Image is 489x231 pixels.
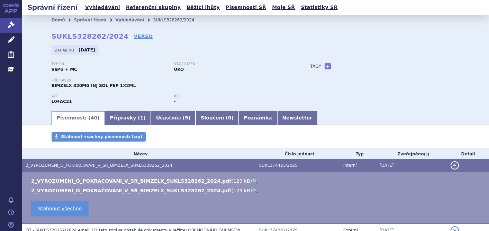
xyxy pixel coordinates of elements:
h2: Správní řízení [22,2,83,12]
abbr: (?) [424,152,429,157]
a: Písemnosti (40) [52,111,105,125]
a: Stáhnout všechno [31,201,89,216]
p: Stav řízení: [174,62,290,66]
th: Zveřejněno [376,149,447,159]
th: Typ [340,149,376,159]
span: Stáhnout všechny písemnosti (zip) [61,134,143,139]
th: Název [22,149,256,159]
strong: [DATE] [79,48,95,52]
a: Domů [52,18,65,22]
span: Zahájeno: [55,47,77,53]
td: [DATE] [376,159,447,172]
span: 9 [185,115,188,121]
span: 1 [140,115,144,121]
strong: SUKLS328262/2024 [52,32,129,40]
a: Běžící lhůty [184,3,222,12]
a: VERSO [134,33,153,40]
a: Vyhledávání [83,3,122,12]
a: 2_VYROZUMĚNÍ_O_POKRAČOVÁNÍ_V_SŘ_BIMZELX_SUKLS328262_2024.pdf [31,188,231,193]
a: Přípravky (1) [105,111,151,125]
span: 40 [91,115,97,121]
a: Moje SŘ [270,3,297,12]
a: Stáhnout všechny písemnosti (zip) [52,132,146,142]
a: 🔍 [252,178,258,184]
a: 🔍 [252,188,258,193]
button: detail [451,161,459,170]
span: BIMZELX 320MG INJ SOL PEP 1X2ML [52,83,136,88]
span: 2_VYROZUMĚNÍ_O_POKRAČOVÁNÍ_V_SŘ_BIMZELX_SUKLS328262_2024 [26,163,172,168]
p: Přípravek: [52,78,297,83]
a: + [325,63,331,69]
p: ATC: [52,94,167,98]
p: RS: [174,94,290,98]
p: Typ SŘ: [52,62,167,66]
strong: - [174,99,176,104]
span: 0 [228,115,232,121]
a: Referenční skupiny [124,3,183,12]
strong: VaPÚ + MC [52,67,77,72]
a: Newsletter [277,111,318,125]
span: Interní [343,163,357,168]
a: Vyhledávání [115,18,144,22]
th: Detail [447,149,489,159]
a: Správní řízení [74,18,107,22]
h3: Tagy [310,62,322,70]
strong: UKO [174,67,184,72]
li: ( ) [31,187,482,194]
th: Číslo jednací [256,149,340,159]
a: Písemnosti SŘ [224,3,268,12]
span: 129 kB [233,188,250,193]
a: Poznámka [239,111,277,125]
li: SUKLS328262/2024 [153,15,203,25]
a: 2_VYROZUMENI_O_POKRACOVANI_V_SR_BIMZELX_SUKLS328262_2024.pdf [31,178,231,184]
a: Sloučení (0) [196,111,238,125]
a: Účastníci (9) [151,111,196,125]
td: SUKL374423/2025 [256,159,340,172]
li: ( ) [31,177,482,184]
a: Statistiky SŘ [299,3,339,12]
strong: BIMEKIZUMAB [52,99,72,104]
span: 129 kB [233,178,250,184]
